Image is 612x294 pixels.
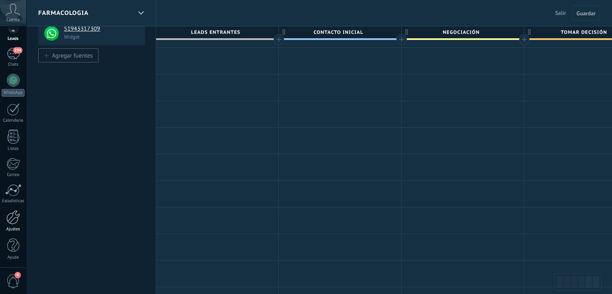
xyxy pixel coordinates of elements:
div: Negociación [402,26,524,38]
div: WhatsApp [2,89,25,97]
div: Ajustes [2,227,25,232]
div: Leads [2,36,25,41]
span: 4 [14,272,21,278]
span: FARMACOLOGIA [38,9,89,17]
span: Cuenta [6,17,20,23]
button: Agregar fuentes [38,48,99,62]
img: logo_min.png [44,26,59,41]
div: Ayuda [2,255,25,260]
div: Listas [2,146,25,151]
span: Salir [555,9,566,17]
div: Chats [2,62,25,67]
div: FARMACOLOGIA [134,5,148,21]
span: Contacto inicial [279,26,397,39]
div: Estadísticas [2,199,25,204]
span: Guardar [577,10,596,16]
span: Leads Entrantes [156,26,274,39]
div: Agregar fuentes [52,52,93,59]
span: 294 [13,47,22,54]
div: Contacto inicial [279,26,401,38]
h4: 51943317309 [64,25,139,33]
button: Salir [552,7,569,19]
div: Calendario [2,118,25,123]
div: Correo [2,172,25,178]
span: Negociación [402,26,520,39]
div: Leads Entrantes [156,26,278,38]
button: Guardar [572,5,600,21]
p: Widget [64,33,140,40]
